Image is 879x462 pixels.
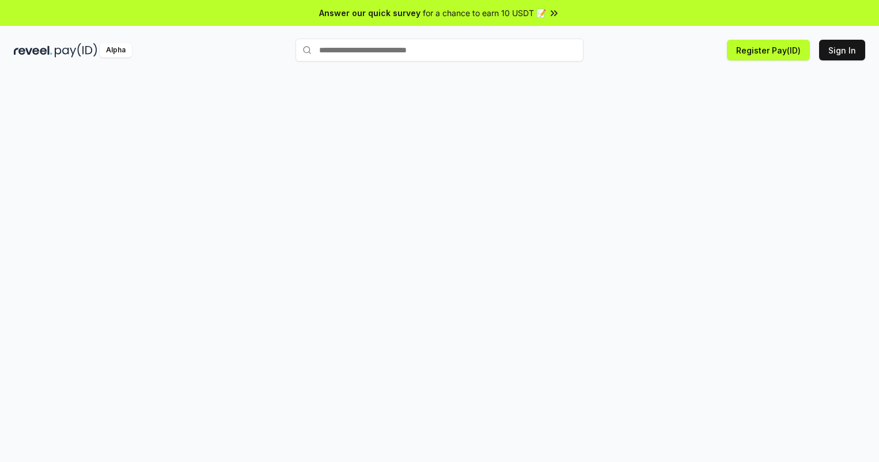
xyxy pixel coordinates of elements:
[55,43,97,58] img: pay_id
[819,40,865,60] button: Sign In
[100,43,132,58] div: Alpha
[319,7,420,19] span: Answer our quick survey
[423,7,546,19] span: for a chance to earn 10 USDT 📝
[14,43,52,58] img: reveel_dark
[727,40,810,60] button: Register Pay(ID)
